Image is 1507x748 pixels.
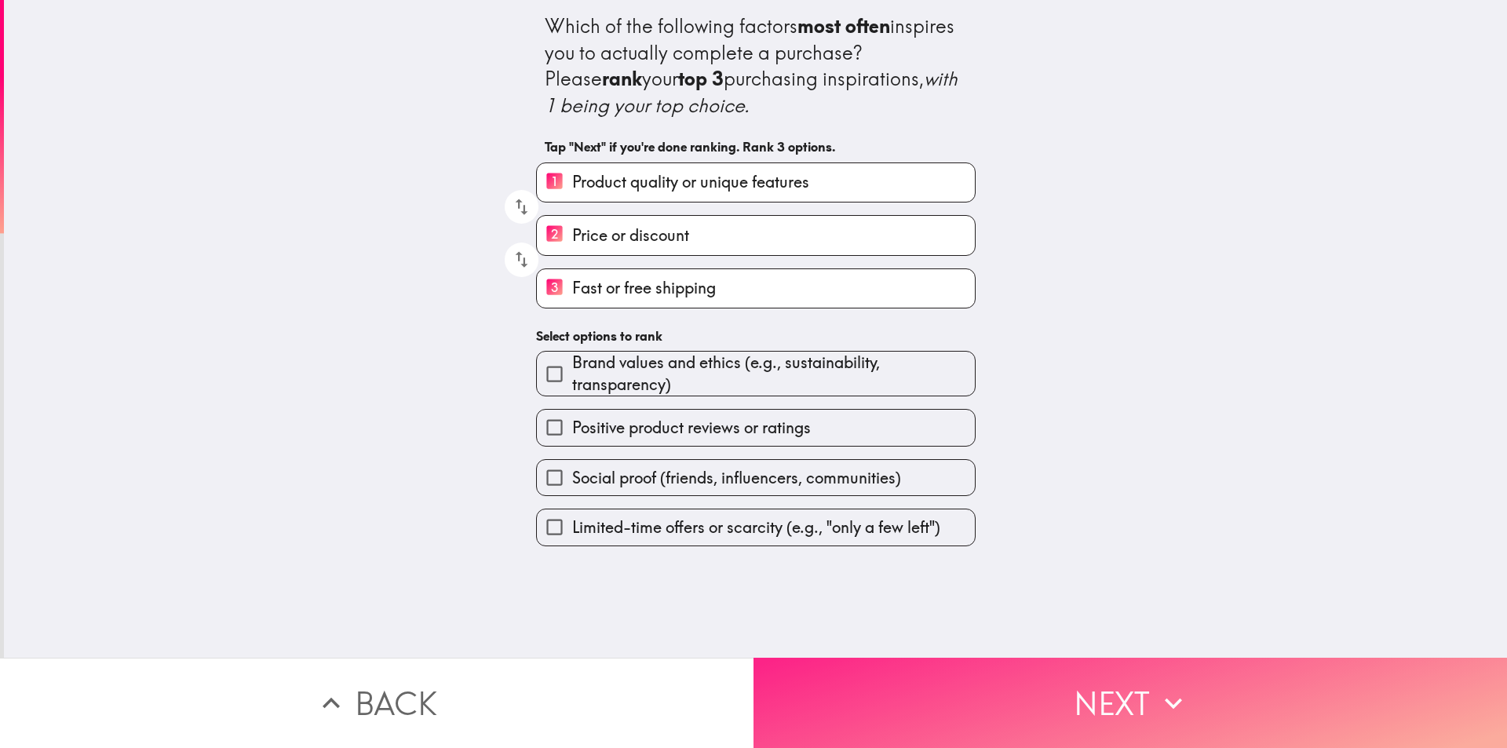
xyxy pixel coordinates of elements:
[572,224,689,246] span: Price or discount
[536,327,976,345] h6: Select options to rank
[678,67,724,90] b: top 3
[545,138,967,155] h6: Tap "Next" if you're done ranking. Rank 3 options.
[537,163,975,202] button: 1Product quality or unique features
[572,277,716,299] span: Fast or free shipping
[753,658,1507,748] button: Next
[537,410,975,445] button: Positive product reviews or ratings
[572,417,811,439] span: Positive product reviews or ratings
[572,516,940,538] span: Limited-time offers or scarcity (e.g., "only a few left")
[545,13,967,119] div: Which of the following factors inspires you to actually complete a purchase? Please your purchasi...
[797,14,890,38] b: most often
[537,216,975,254] button: 2Price or discount
[572,467,901,489] span: Social proof (friends, influencers, communities)
[572,171,809,193] span: Product quality or unique features
[602,67,642,90] b: rank
[545,67,962,117] i: with 1 being your top choice.
[537,509,975,545] button: Limited-time offers or scarcity (e.g., "only a few left")
[572,352,975,396] span: Brand values and ethics (e.g., sustainability, transparency)
[537,460,975,495] button: Social proof (friends, influencers, communities)
[537,269,975,308] button: 3Fast or free shipping
[537,352,975,396] button: Brand values and ethics (e.g., sustainability, transparency)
